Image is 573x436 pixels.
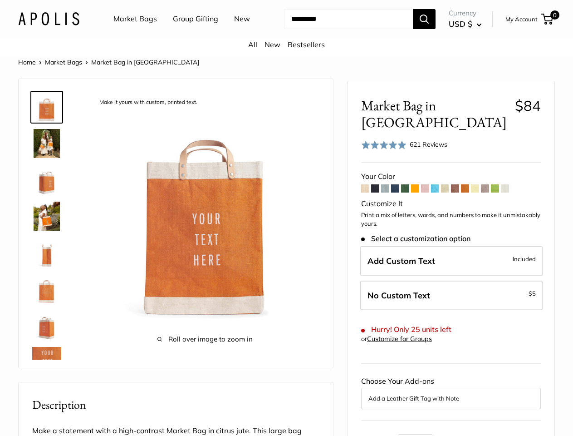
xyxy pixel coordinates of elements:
[368,393,534,404] button: Add a Leather Gift Tag with Note
[284,9,413,29] input: Search...
[367,290,430,301] span: No Custom Text
[30,127,63,160] a: Market Bag in Citrus
[32,93,61,122] img: description_Make it yours with custom, printed text.
[32,396,319,414] h2: Description
[542,14,553,25] a: 0
[30,163,63,196] a: Market Bag in Citrus
[45,58,82,66] a: Market Bags
[513,253,536,264] span: Included
[32,202,61,231] img: Market Bag in Citrus
[18,12,79,25] img: Apolis
[95,96,202,109] div: Make it yours with custom, printed text.
[410,140,447,149] span: 621 Reviews
[91,93,319,321] img: description_Make it yours with custom, printed text.
[18,58,36,66] a: Home
[515,97,541,114] span: $84
[32,238,61,267] img: description_13" wide, 18" high, 8" deep; handles: 3.5"
[32,311,61,340] img: Market Bag in Citrus
[30,200,63,233] a: Market Bag in Citrus
[30,236,63,269] a: description_13" wide, 18" high, 8" deep; handles: 3.5"
[32,274,61,303] img: description_Seal of authenticity printed on the backside of every bag.
[18,56,199,68] nav: Breadcrumb
[360,246,543,276] label: Add Custom Text
[30,309,63,342] a: Market Bag in Citrus
[361,197,541,211] div: Customize It
[288,40,325,49] a: Bestsellers
[361,325,451,334] span: Hurry! Only 25 units left
[91,58,199,66] span: Market Bag in [GEOGRAPHIC_DATA]
[367,256,435,266] span: Add Custom Text
[234,12,250,26] a: New
[449,19,472,29] span: USD $
[505,14,538,25] a: My Account
[361,375,541,409] div: Choose Your Add-ons
[361,211,541,228] p: Print a mix of letters, words, and numbers to make it unmistakably yours.
[360,281,543,311] label: Leave Blank
[413,9,436,29] button: Search
[529,290,536,297] span: $5
[367,335,432,343] a: Customize for Groups
[248,40,257,49] a: All
[361,333,432,345] div: or
[30,91,63,124] a: description_Make it yours with custom, printed text.
[30,345,63,378] a: description_Custom printed text with eco-friendly ink.
[264,40,280,49] a: New
[449,17,482,31] button: USD $
[361,170,541,183] div: Your Color
[526,288,536,299] span: -
[32,165,61,194] img: Market Bag in Citrus
[449,7,482,20] span: Currency
[32,347,61,376] img: description_Custom printed text with eco-friendly ink.
[91,333,319,346] span: Roll over image to zoom in
[113,12,157,26] a: Market Bags
[30,272,63,305] a: description_Seal of authenticity printed on the backside of every bag.
[550,10,559,20] span: 0
[32,129,61,158] img: Market Bag in Citrus
[361,97,508,131] span: Market Bag in [GEOGRAPHIC_DATA]
[361,234,470,243] span: Select a customization option
[173,12,218,26] a: Group Gifting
